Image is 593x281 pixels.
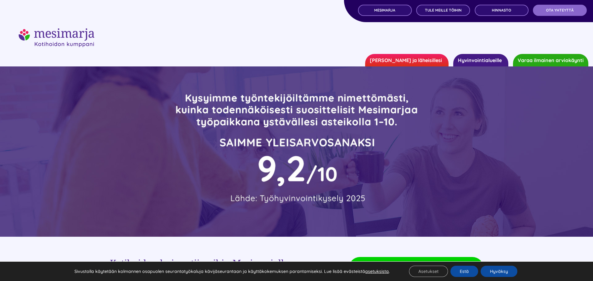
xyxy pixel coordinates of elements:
[481,266,517,277] button: Hyväksy
[513,54,588,66] a: Varaa ilmainen arviokäynti
[110,257,312,269] p: Kotihoidon huipputiimeihin Mesimarjalle
[492,8,511,12] span: Hinnasto
[533,5,587,16] a: OTA YHTEYTTÄ
[450,266,478,277] button: Estä
[74,269,390,274] p: Sivustolla käytetään kolmannen osapuolen seurantatyökaluja kävijäseurantaan ja käyttäkokemuksen p...
[425,8,462,12] span: TULE MEILLE TÖIHIN
[475,5,529,16] a: Hinnasto
[453,54,508,66] a: Hyvinvointialueille
[19,27,94,35] a: mesimarjasi
[546,8,574,12] span: OTA YHTEYTTÄ
[358,5,412,16] a: MESIMARJA
[19,28,94,47] img: mesimarjasi
[365,54,449,66] a: [PERSON_NAME] ja läheisillesi
[409,266,448,277] button: Asetukset
[416,5,470,16] a: TULE MEILLE TÖIHIN
[374,8,395,12] span: MESIMARJA
[365,269,389,274] button: asetuksista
